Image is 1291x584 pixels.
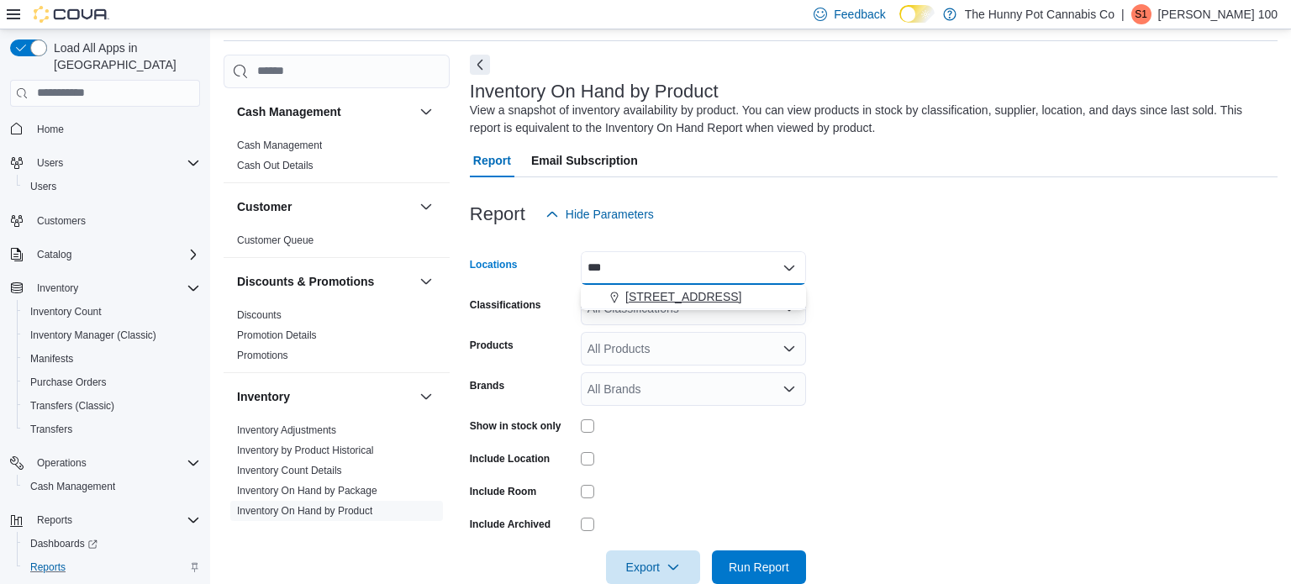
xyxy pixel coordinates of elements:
[470,82,719,102] h3: Inventory On Hand by Product
[470,518,551,531] label: Include Archived
[30,453,93,473] button: Operations
[470,55,490,75] button: Next
[783,261,796,275] button: Close list of options
[30,480,115,493] span: Cash Management
[30,560,66,574] span: Reports
[24,349,200,369] span: Manifests
[237,234,314,247] span: Customer Queue
[470,339,514,352] label: Products
[30,153,70,173] button: Users
[224,230,450,257] div: Customer
[30,376,107,389] span: Purchase Orders
[237,388,290,405] h3: Inventory
[30,510,200,530] span: Reports
[470,485,536,498] label: Include Room
[30,537,97,550] span: Dashboards
[899,5,935,23] input: Dark Mode
[712,550,806,584] button: Run Report
[237,504,372,518] span: Inventory On Hand by Product
[37,123,64,136] span: Home
[1121,4,1125,24] p: |
[3,208,207,233] button: Customers
[237,159,314,172] span: Cash Out Details
[470,298,541,312] label: Classifications
[24,302,200,322] span: Inventory Count
[17,175,207,198] button: Users
[729,559,789,576] span: Run Report
[37,513,72,527] span: Reports
[30,305,102,318] span: Inventory Count
[1135,4,1147,24] span: S1
[237,103,413,120] button: Cash Management
[30,352,73,366] span: Manifests
[470,419,561,433] label: Show in stock only
[3,508,207,532] button: Reports
[237,464,342,477] span: Inventory Count Details
[237,445,374,456] a: Inventory by Product Historical
[17,394,207,418] button: Transfers (Classic)
[24,176,200,197] span: Users
[237,139,322,152] span: Cash Management
[416,387,436,407] button: Inventory
[37,214,86,228] span: Customers
[237,160,314,171] a: Cash Out Details
[473,144,511,177] span: Report
[47,39,200,73] span: Load All Apps in [GEOGRAPHIC_DATA]
[470,102,1269,137] div: View a snapshot of inventory availability by product. You can view products in stock by classific...
[581,285,806,309] button: [STREET_ADDRESS]
[30,211,92,231] a: Customers
[37,156,63,170] span: Users
[24,372,113,392] a: Purchase Orders
[3,276,207,300] button: Inventory
[24,396,200,416] span: Transfers (Classic)
[237,309,282,321] a: Discounts
[30,210,200,231] span: Customers
[237,198,292,215] h3: Customer
[17,347,207,371] button: Manifests
[30,423,72,436] span: Transfers
[237,424,336,437] span: Inventory Adjustments
[416,102,436,122] button: Cash Management
[237,139,322,151] a: Cash Management
[237,273,413,290] button: Discounts & Promotions
[531,144,638,177] span: Email Subscription
[24,325,200,345] span: Inventory Manager (Classic)
[834,6,885,23] span: Feedback
[783,342,796,355] button: Open list of options
[24,419,200,439] span: Transfers
[24,534,200,554] span: Dashboards
[224,135,450,182] div: Cash Management
[17,300,207,324] button: Inventory Count
[237,524,339,538] span: Inventory Transactions
[581,285,806,309] div: Choose from the following options
[3,117,207,141] button: Home
[625,288,741,305] span: [STREET_ADDRESS]
[470,258,518,271] label: Locations
[1131,4,1151,24] div: Sarah 100
[224,305,450,372] div: Discounts & Promotions
[34,6,109,23] img: Cova
[237,484,377,497] span: Inventory On Hand by Package
[30,119,71,139] a: Home
[237,273,374,290] h3: Discounts & Promotions
[416,271,436,292] button: Discounts & Promotions
[237,525,339,537] a: Inventory Transactions
[783,382,796,396] button: Open list of options
[17,418,207,441] button: Transfers
[3,243,207,266] button: Catalog
[17,371,207,394] button: Purchase Orders
[470,452,550,466] label: Include Location
[237,103,341,120] h3: Cash Management
[24,557,200,577] span: Reports
[965,4,1114,24] p: The Hunny Pot Cannabis Co
[24,534,104,554] a: Dashboards
[237,350,288,361] a: Promotions
[30,399,114,413] span: Transfers (Classic)
[24,557,72,577] a: Reports
[37,456,87,470] span: Operations
[30,329,156,342] span: Inventory Manager (Classic)
[237,444,374,457] span: Inventory by Product Historical
[24,302,108,322] a: Inventory Count
[539,197,661,231] button: Hide Parameters
[37,281,78,295] span: Inventory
